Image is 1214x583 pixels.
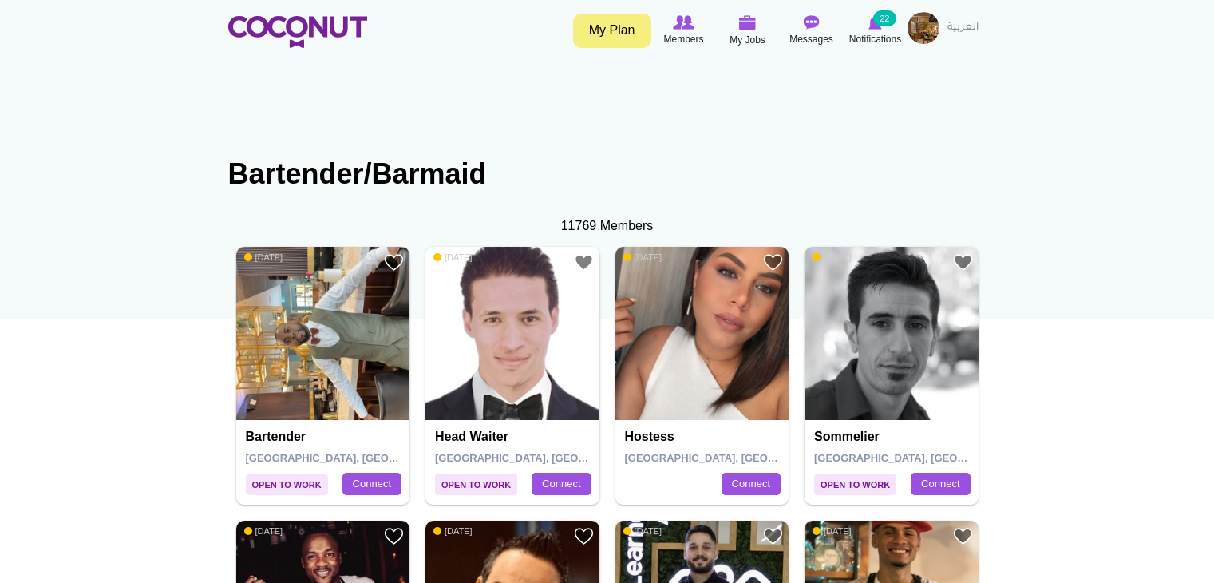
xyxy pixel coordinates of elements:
img: Home [228,16,367,48]
a: Connect [532,473,591,495]
h4: Head Waiter [435,430,594,444]
img: My Jobs [739,15,757,30]
span: [DATE] [623,525,662,537]
a: Notifications Notifications 22 [844,12,908,49]
a: My Jobs My Jobs [716,12,780,50]
span: [DATE] [813,525,852,537]
a: Add to Favourites [953,252,973,272]
span: Open to Work [246,474,328,495]
span: [DATE] [623,252,662,263]
span: Notifications [849,31,901,47]
img: Notifications [868,15,882,30]
a: Add to Favourites [574,252,594,272]
a: Add to Favourites [953,526,973,546]
h1: Bartender/Barmaid [228,158,987,190]
a: My Plan [573,14,651,48]
a: Add to Favourites [763,252,783,272]
div: 11769 Members [228,217,987,236]
a: Add to Favourites [384,252,404,272]
a: Connect [342,473,401,495]
a: Connect [722,473,781,495]
span: [DATE] [813,252,852,263]
span: [DATE] [244,525,283,537]
span: [DATE] [433,252,473,263]
img: Browse Members [673,15,694,30]
span: [DATE] [433,525,473,537]
span: Open to Work [814,474,896,495]
h4: Hostess [625,430,784,444]
a: Connect [911,473,970,495]
span: [DATE] [244,252,283,263]
span: [GEOGRAPHIC_DATA], [GEOGRAPHIC_DATA] [435,452,662,464]
a: العربية [939,12,987,44]
a: Add to Favourites [384,526,404,546]
a: Messages Messages [780,12,844,49]
img: Messages [804,15,820,30]
h4: Sommelier [814,430,973,444]
span: Messages [789,31,833,47]
small: 22 [873,10,896,26]
h4: Bartender [246,430,405,444]
span: Members [663,31,703,47]
span: [GEOGRAPHIC_DATA], [GEOGRAPHIC_DATA] [246,452,473,464]
a: Add to Favourites [763,526,783,546]
span: [GEOGRAPHIC_DATA], [GEOGRAPHIC_DATA] [625,452,852,464]
span: [GEOGRAPHIC_DATA], [GEOGRAPHIC_DATA] [814,452,1042,464]
span: My Jobs [730,32,765,48]
a: Add to Favourites [574,526,594,546]
a: Browse Members Members [652,12,716,49]
span: Open to Work [435,474,517,495]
